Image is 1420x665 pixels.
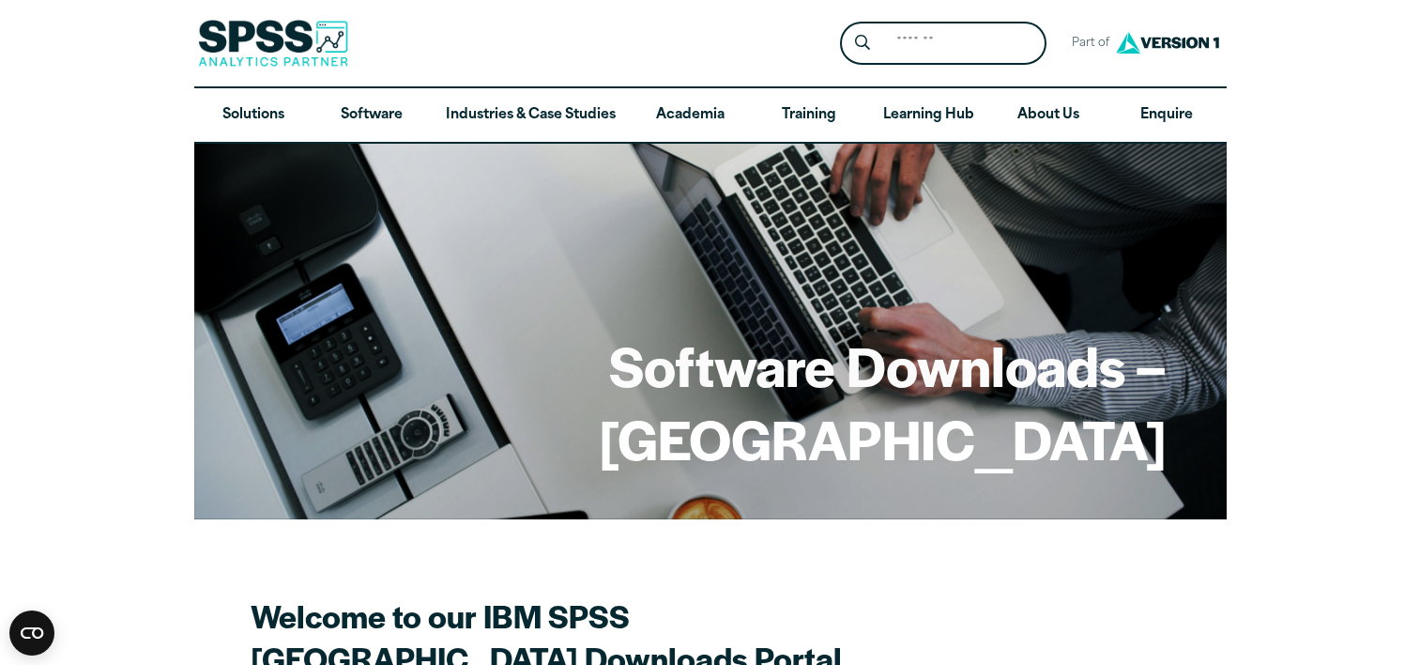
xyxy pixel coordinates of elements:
[749,88,867,143] a: Training
[194,88,313,143] a: Solutions
[845,26,879,61] button: Search magnifying glass icon
[1107,88,1226,143] a: Enquire
[254,329,1167,474] h1: Software Downloads – [GEOGRAPHIC_DATA]
[1061,30,1111,57] span: Part of
[431,88,631,143] a: Industries & Case Studies
[868,88,989,143] a: Learning Hub
[855,35,870,51] svg: Search magnifying glass icon
[198,20,348,67] img: SPSS Analytics Partner
[313,88,431,143] a: Software
[989,88,1107,143] a: About Us
[631,88,749,143] a: Academia
[840,22,1046,66] form: Site Header Search Form
[9,611,54,656] button: Open CMP widget
[194,88,1227,143] nav: Desktop version of site main menu
[1111,25,1224,60] img: Version1 Logo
